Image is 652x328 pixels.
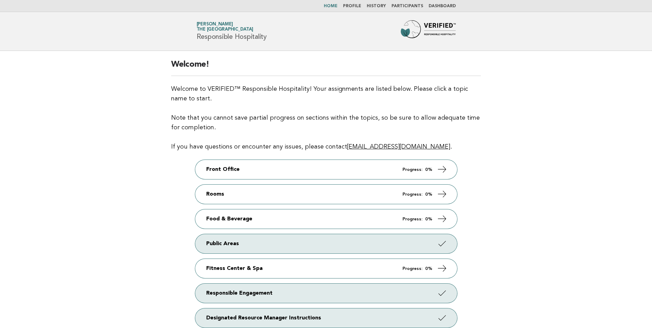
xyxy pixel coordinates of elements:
[402,192,422,197] em: Progress:
[195,185,457,204] a: Rooms Progress: 0%
[195,209,457,229] a: Food & Beverage Progress: 0%
[195,284,457,303] a: Responsible Engagement
[195,259,457,278] a: Fitness Center & Spa Progress: 0%
[195,160,457,179] a: Front Office Progress: 0%
[401,20,456,42] img: Forbes Travel Guide
[367,4,386,8] a: History
[171,59,481,76] h2: Welcome!
[425,192,432,197] strong: 0%
[197,22,253,32] a: [PERSON_NAME]The [GEOGRAPHIC_DATA]
[425,167,432,172] strong: 0%
[171,84,481,152] p: Welcome to VERIFIED™ Responsible Hospitality! Your assignments are listed below. Please click a t...
[425,266,432,271] strong: 0%
[195,234,457,253] a: Public Areas
[391,4,423,8] a: Participants
[402,167,422,172] em: Progress:
[429,4,456,8] a: Dashboard
[347,144,450,150] a: [EMAIL_ADDRESS][DOMAIN_NAME]
[324,4,338,8] a: Home
[197,22,267,40] h1: Responsible Hospitality
[425,217,432,221] strong: 0%
[197,28,253,32] span: The [GEOGRAPHIC_DATA]
[343,4,361,8] a: Profile
[402,266,422,271] em: Progress:
[402,217,422,221] em: Progress:
[195,308,457,328] a: Designated Resource Manager Instructions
